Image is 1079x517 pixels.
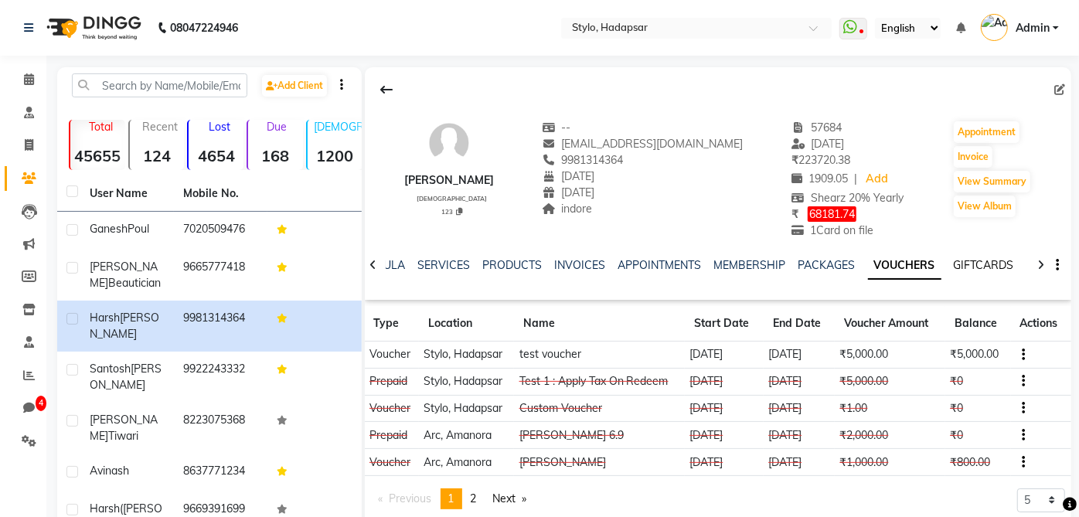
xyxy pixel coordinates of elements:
b: 08047224946 [170,6,238,49]
a: SERVICES [418,258,471,272]
button: View Summary [954,171,1030,192]
td: 8223075368 [174,403,267,454]
td: ₹800.00 [945,449,1011,476]
span: | [854,171,857,187]
span: Harsh [90,311,120,325]
a: GIFTCARDS [954,258,1014,272]
strong: 124 [130,146,185,165]
td: ₹1.00 [835,395,945,422]
td: Stylo, Hadapsar [419,341,514,368]
td: ₹0 [945,395,1011,422]
td: ₹0 [945,368,1011,395]
nav: Pagination [371,488,536,509]
td: Voucher [365,395,420,422]
a: MEMBERSHIP [714,258,786,272]
span: 4 [36,396,46,411]
td: Prepaid [365,422,420,449]
span: [PERSON_NAME] [90,311,159,341]
p: Total [77,120,125,134]
a: INVOICES [555,258,606,272]
span: 1 [448,491,454,505]
td: [DATE] [764,422,835,449]
th: Actions [1011,306,1071,342]
span: Admin [1016,20,1050,36]
td: ₹2,000.00 [835,422,945,449]
td: Voucher [365,341,420,368]
strong: 45655 [70,146,125,165]
span: [PERSON_NAME] [90,260,158,290]
a: Add [863,168,890,190]
th: Mobile No. [174,176,267,212]
td: [DATE] [685,341,764,368]
th: Start Date [685,306,764,342]
td: [DATE] [685,395,764,422]
span: 68181.74 [808,206,856,222]
th: Voucher Amount [835,306,945,342]
td: ₹5,000.00 [835,368,945,395]
td: 7020509476 [174,212,267,250]
span: indore [542,202,593,216]
img: logo [39,6,145,49]
button: Invoice [954,146,992,168]
td: [DATE] [764,341,835,368]
td: Stylo, Hadapsar [419,368,514,395]
p: Lost [195,120,243,134]
span: Ganesh [90,222,128,236]
span: Beautician [108,276,161,290]
span: Poul [128,222,149,236]
td: Test 1 : Apply Tax On Redeem [514,368,685,395]
span: 223720.38 [791,153,850,167]
td: Arc, Amanora [419,449,514,476]
td: [DATE] [685,449,764,476]
td: [PERSON_NAME] 6.9 [514,422,685,449]
td: ₹5,000.00 [945,341,1011,368]
td: ₹5,000.00 [835,341,945,368]
th: End Date [764,306,835,342]
p: [DEMOGRAPHIC_DATA] [314,120,363,134]
th: User Name [80,176,174,212]
div: 123 [410,206,494,216]
span: Previous [390,491,432,505]
span: 1909.05 [791,172,848,185]
td: [PERSON_NAME] [514,449,685,476]
a: 4 [5,396,42,421]
span: ₹ [791,153,798,167]
td: test voucher [514,341,685,368]
strong: 4654 [189,146,243,165]
span: [EMAIL_ADDRESS][DOMAIN_NAME] [542,137,744,151]
img: avatar [426,120,472,166]
span: [DEMOGRAPHIC_DATA] [417,195,487,202]
span: [DATE] [542,169,595,183]
span: 1 Card on file [791,223,873,237]
td: 8637771234 [174,454,267,491]
span: 2 [471,491,477,505]
td: 9981314364 [174,301,267,352]
span: Avinash [90,464,129,478]
td: [DATE] [685,422,764,449]
td: Prepaid [365,368,420,395]
span: [PERSON_NAME] [90,413,158,443]
span: 57684 [791,121,842,134]
td: [DATE] [764,449,835,476]
th: Type [365,306,420,342]
button: View Album [954,196,1016,217]
span: Shearz 20% Yearly [791,191,904,205]
span: [DATE] [542,185,595,199]
th: Balance [945,306,1011,342]
a: APPOINTMENTS [618,258,702,272]
p: Recent [136,120,185,134]
input: Search by Name/Mobile/Email/Code [72,73,247,97]
th: Location [419,306,514,342]
span: tiwari [108,429,138,443]
p: Due [251,120,303,134]
td: 9922243332 [174,352,267,403]
span: 9981314364 [542,153,624,167]
td: ₹0 [945,422,1011,449]
td: [DATE] [685,368,764,395]
a: Add Client [262,75,327,97]
td: Stylo, Hadapsar [419,395,514,422]
th: Name [514,306,685,342]
td: Custom Voucher [514,395,685,422]
button: Appointment [954,121,1019,143]
a: PRODUCTS [483,258,543,272]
